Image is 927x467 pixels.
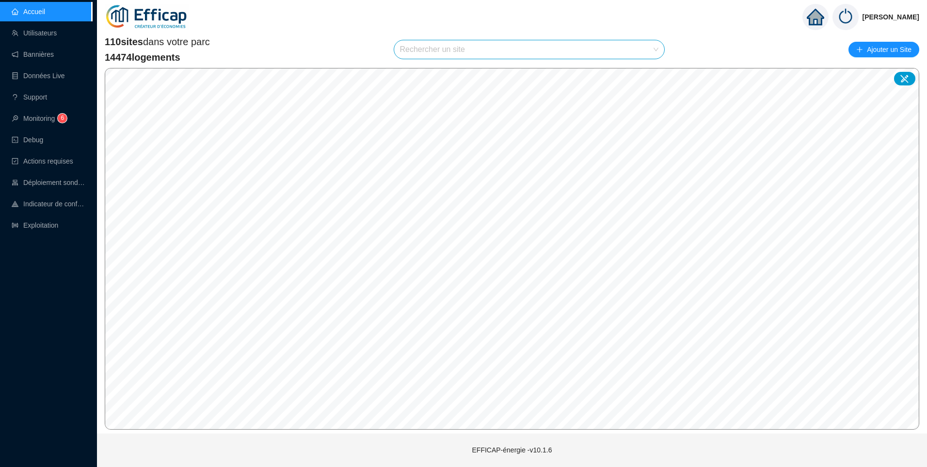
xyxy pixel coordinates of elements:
[867,43,911,56] span: Ajouter un Site
[58,114,67,123] sup: 6
[105,35,210,49] span: dans votre parc
[105,68,919,429] canvas: Map
[832,4,859,30] img: power
[12,72,65,80] a: databaseDonnées Live
[61,115,64,121] span: 6
[12,93,47,101] a: questionSupport
[105,50,210,64] span: 14474 logements
[12,179,85,186] a: clusterDéploiement sondes
[105,36,143,47] span: 110 sites
[12,158,18,165] span: check-square
[12,221,58,229] a: slidersExploitation
[23,157,73,165] span: Actions requises
[12,200,85,208] a: heat-mapIndicateur de confort
[863,1,919,33] span: [PERSON_NAME]
[12,29,57,37] a: teamUtilisateurs
[12,50,54,58] a: notificationBannières
[856,46,863,53] span: plus
[848,42,919,57] button: Ajouter un Site
[807,8,824,26] span: home
[472,446,552,454] span: EFFICAP-énergie - v10.1.6
[12,8,45,16] a: homeAccueil
[12,136,43,144] a: codeDebug
[12,115,64,122] a: monitorMonitoring6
